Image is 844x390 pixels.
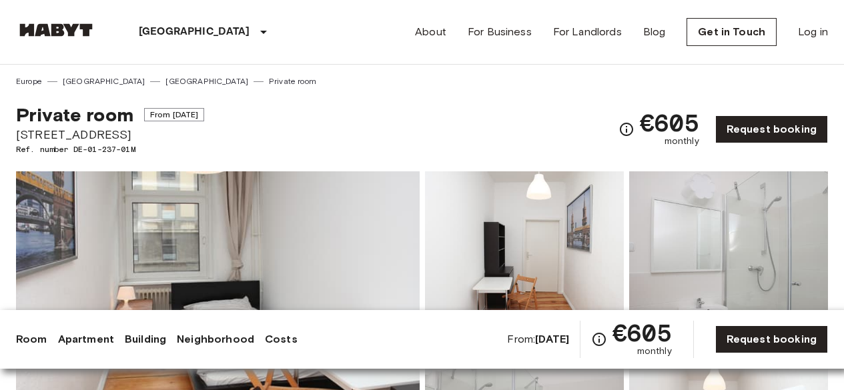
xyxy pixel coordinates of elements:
span: monthly [665,135,699,148]
b: [DATE] [535,333,569,345]
span: From: [507,332,569,347]
a: Get in Touch [687,18,777,46]
a: Building [125,331,166,347]
img: Habyt [16,23,96,37]
span: From [DATE] [144,108,205,121]
a: Europe [16,75,42,87]
a: Neighborhood [177,331,254,347]
span: monthly [637,345,672,358]
img: Picture of unit DE-01-237-01M [425,171,624,346]
span: Ref. number DE-01-237-01M [16,143,204,155]
a: About [415,24,446,40]
svg: Check cost overview for full price breakdown. Please note that discounts apply to new joiners onl... [591,331,607,347]
a: Log in [798,24,828,40]
a: Room [16,331,47,347]
a: Costs [265,331,298,347]
a: [GEOGRAPHIC_DATA] [63,75,145,87]
a: For Business [468,24,532,40]
a: Blog [643,24,666,40]
a: Apartment [58,331,114,347]
a: [GEOGRAPHIC_DATA] [165,75,248,87]
span: €605 [612,321,672,345]
span: [STREET_ADDRESS] [16,126,204,143]
img: Picture of unit DE-01-237-01M [629,171,828,346]
svg: Check cost overview for full price breakdown. Please note that discounts apply to new joiners onl... [618,121,635,137]
a: Private room [269,75,316,87]
span: €605 [640,111,699,135]
span: Private room [16,103,133,126]
a: For Landlords [553,24,622,40]
a: Request booking [715,325,828,353]
a: Request booking [715,115,828,143]
p: [GEOGRAPHIC_DATA] [139,24,250,40]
